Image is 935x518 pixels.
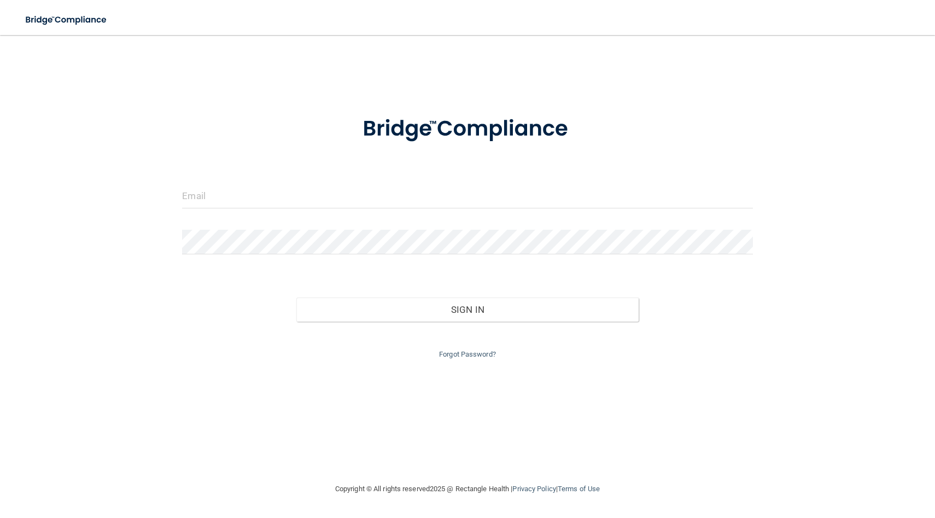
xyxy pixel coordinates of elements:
[558,485,600,493] a: Terms of Use
[439,350,496,358] a: Forgot Password?
[746,440,922,484] iframe: Drift Widget Chat Controller
[512,485,556,493] a: Privacy Policy
[182,184,752,208] input: Email
[296,298,639,322] button: Sign In
[268,472,667,507] div: Copyright © All rights reserved 2025 @ Rectangle Health | |
[16,9,117,31] img: bridge_compliance_login_screen.278c3ca4.svg
[340,101,595,158] img: bridge_compliance_login_screen.278c3ca4.svg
